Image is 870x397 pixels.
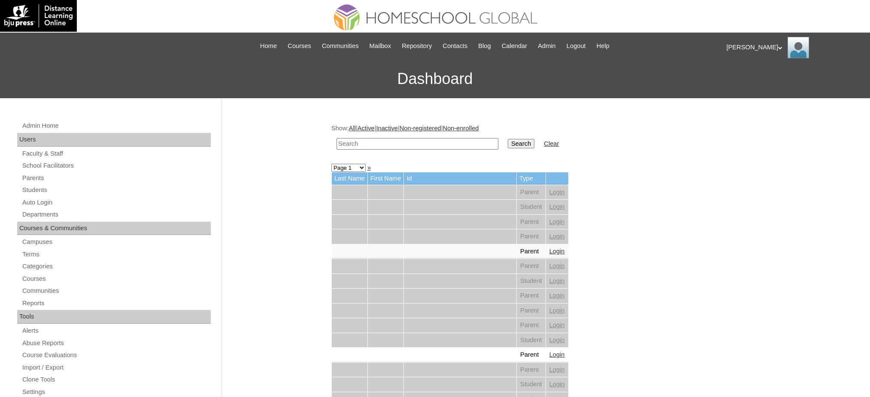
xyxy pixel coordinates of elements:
td: Parent [517,363,546,377]
span: Repository [402,41,432,51]
a: Login [549,203,565,210]
a: Contacts [438,41,472,51]
a: Repository [397,41,436,51]
a: Login [549,189,565,195]
a: Blog [474,41,495,51]
input: Search [508,139,534,148]
a: Login [549,262,565,269]
a: Communities [21,286,211,296]
a: Abuse Reports [21,338,211,349]
td: Parent [517,289,546,303]
a: Home [256,41,281,51]
a: Reports [21,298,211,309]
a: Faculty & Staff [21,148,211,159]
a: School Facilitators [21,160,211,171]
a: Non-enrolled [443,125,479,132]
td: Last Name [332,172,367,185]
td: Type [517,172,546,185]
span: Mailbox [370,41,391,51]
a: Login [549,233,565,240]
td: Student [517,274,546,289]
div: Tools [17,310,211,324]
a: Clone Tools [21,374,211,385]
h3: Dashboard [4,60,866,98]
td: Student [517,377,546,392]
img: logo-white.png [4,4,73,27]
td: First Name [368,172,404,185]
a: Login [549,218,565,225]
span: Courses [288,41,311,51]
a: Communities [318,41,363,51]
td: Student [517,333,546,348]
td: Student [517,200,546,214]
div: Users [17,133,211,147]
span: Contacts [443,41,467,51]
span: Calendar [502,41,527,51]
a: Students [21,185,211,195]
a: Mailbox [365,41,396,51]
a: Course Evaluations [21,350,211,361]
span: Blog [478,41,491,51]
a: Logout [562,41,590,51]
a: All [349,125,356,132]
td: Parent [517,304,546,318]
a: Active [358,125,375,132]
a: Login [549,322,565,328]
a: Admin Home [21,120,211,131]
a: Admin [534,41,560,51]
a: » [367,164,371,171]
input: Search [336,138,498,150]
a: Categories [21,261,211,272]
a: Login [549,381,565,388]
a: Courses [21,274,211,284]
a: Campuses [21,237,211,247]
a: Parents [21,173,211,183]
a: Import / Export [21,362,211,373]
td: Parent [517,185,546,200]
a: Non-registered [400,125,441,132]
a: Login [549,366,565,373]
img: Ariane Ebuen [788,37,809,58]
span: Communities [322,41,359,51]
span: Home [260,41,277,51]
span: Admin [538,41,556,51]
a: Departments [21,209,211,220]
a: Login [549,248,565,255]
td: Parent [517,259,546,274]
td: Parent [517,244,546,259]
span: Logout [567,41,586,51]
td: Parent [517,215,546,229]
a: Login [549,292,565,299]
a: Clear [544,140,559,147]
a: Help [592,41,614,51]
div: Courses & Communities [17,222,211,235]
a: Login [549,337,565,343]
a: Login [549,351,565,358]
a: Terms [21,249,211,260]
td: Id [404,172,516,185]
div: Show: | | | | [331,124,756,154]
td: Parent [517,348,546,362]
td: Parent [517,229,546,244]
td: Parent [517,318,546,333]
a: Alerts [21,325,211,336]
a: Login [549,277,565,284]
a: Auto Login [21,197,211,208]
a: Courses [283,41,315,51]
a: Calendar [497,41,531,51]
span: Help [597,41,609,51]
a: Login [549,307,565,314]
a: Inactive [376,125,398,132]
div: [PERSON_NAME] [727,37,862,58]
